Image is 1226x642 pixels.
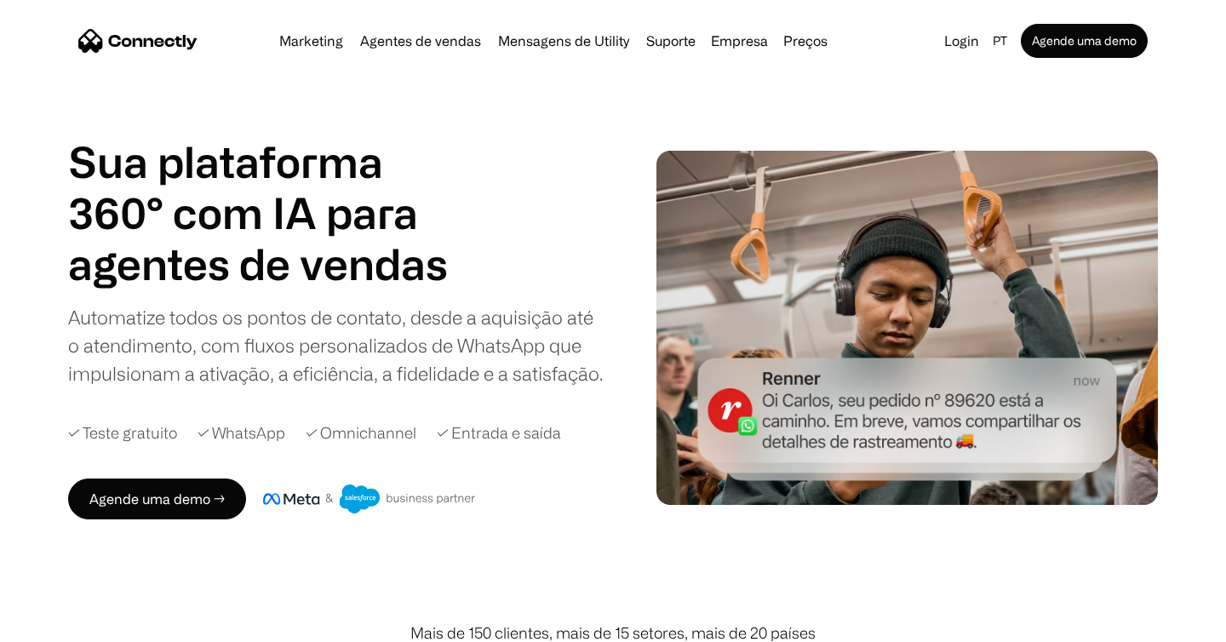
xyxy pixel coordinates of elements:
[937,29,986,53] a: Login
[68,238,460,289] h1: agentes de vendas
[272,34,350,48] a: Marketing
[68,421,177,444] div: ✓ Teste gratuito
[263,484,476,513] img: Meta e crachá de parceiro de negócios do Salesforce.
[986,29,1017,53] div: pt
[711,29,768,53] div: Empresa
[68,479,246,519] a: Agende uma demo →
[68,238,460,289] div: carousel
[706,29,773,53] div: Empresa
[491,34,636,48] a: Mensagens de Utility
[68,136,460,238] h1: Sua plataforma 360° com IA para
[1021,24,1148,58] a: Agende uma demo
[353,34,488,48] a: Agentes de vendas
[34,612,102,636] ul: Language list
[437,421,561,444] div: ✓ Entrada e saída
[993,29,1007,53] div: pt
[776,34,834,48] a: Preços
[198,421,285,444] div: ✓ WhatsApp
[68,303,604,387] div: Automatize todos os pontos de contato, desde a aquisição até o atendimento, com fluxos personaliz...
[68,238,460,289] div: 1 of 4
[306,421,416,444] div: ✓ Omnichannel
[17,610,102,636] aside: Language selected: Português (Brasil)
[78,28,198,54] a: home
[639,34,702,48] a: Suporte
